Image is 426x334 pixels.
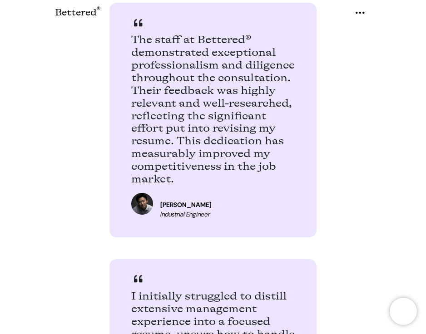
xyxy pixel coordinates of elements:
p: [PERSON_NAME] [153,193,219,219]
a: Bettered® [55,4,100,22]
h4: The staff at Bettered® demonstrated exceptional professionalism and diligence throughout the cons... [131,34,295,185]
img: Client Ken [131,193,153,215]
sup: ® [97,6,100,14]
cite: Source Title [160,210,210,218]
iframe: Brevo live chat [390,298,417,325]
